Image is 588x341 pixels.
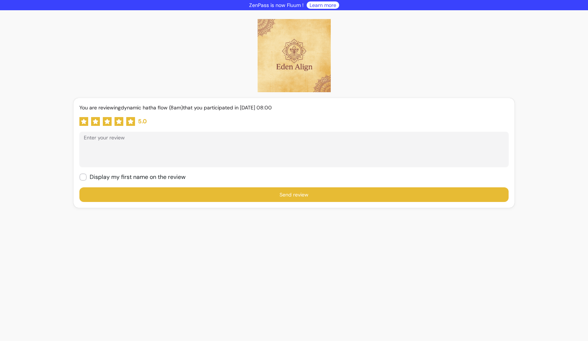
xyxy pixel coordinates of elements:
[84,142,504,164] textarea: Enter your review
[310,1,336,9] a: Learn more
[249,1,304,9] p: ZenPass is now Fluum !
[138,117,147,126] span: 5.0
[79,187,509,202] button: Send review
[79,170,191,184] input: Display my first name on the review
[258,19,331,92] img: Logo provider
[79,104,509,111] p: You are reviewing dynamic hatha flow (8am) that you participated in [DATE] 08:00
